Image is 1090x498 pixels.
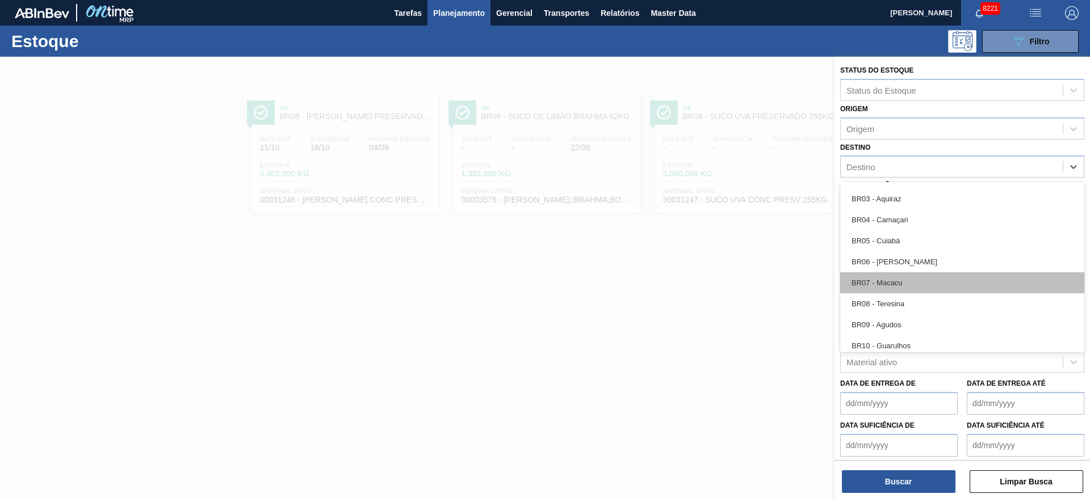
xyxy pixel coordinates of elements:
img: Logout [1065,6,1079,20]
button: Filtro [982,30,1079,53]
input: dd/mm/yyyy [840,434,958,457]
div: BR04 - Camaçari [840,209,1084,230]
label: Data suficiência de [840,421,915,429]
div: BR03 - Aquiraz [840,188,1084,209]
label: Data de Entrega até [967,379,1046,387]
span: Filtro [1030,37,1050,46]
div: BR09 - Agudos [840,314,1084,335]
label: Status do Estoque [840,66,913,74]
h1: Estoque [11,35,181,48]
span: Gerencial [496,6,533,20]
span: Transportes [544,6,589,20]
label: Origem [840,105,868,113]
button: Notificações [961,5,997,21]
div: Origem [846,124,874,133]
label: Destino [840,144,870,151]
span: Master Data [651,6,695,20]
img: userActions [1029,6,1042,20]
div: BR05 - Cuiabá [840,230,1084,251]
input: dd/mm/yyyy [840,392,958,415]
div: Destino [846,162,875,172]
div: BR10 - Guarulhos [840,335,1084,356]
span: 8221 [980,2,1000,15]
span: Tarefas [394,6,422,20]
label: Data suficiência até [967,421,1045,429]
div: BR06 - [PERSON_NAME] [840,251,1084,272]
img: TNhmsLtSVTkK8tSr43FrP2fwEKptu5GPRR3wAAAABJRU5ErkJggg== [15,8,69,18]
input: dd/mm/yyyy [967,434,1084,457]
div: BR07 - Macacu [840,272,1084,293]
div: Material ativo [846,357,897,367]
span: Relatórios [601,6,639,20]
div: BR08 - Teresina [840,293,1084,314]
div: Pogramando: nenhum usuário selecionado [948,30,976,53]
input: dd/mm/yyyy [967,392,1084,415]
span: Planejamento [433,6,485,20]
label: Data de Entrega de [840,379,916,387]
label: Coordenação [840,182,895,189]
div: Status do Estoque [846,85,916,95]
